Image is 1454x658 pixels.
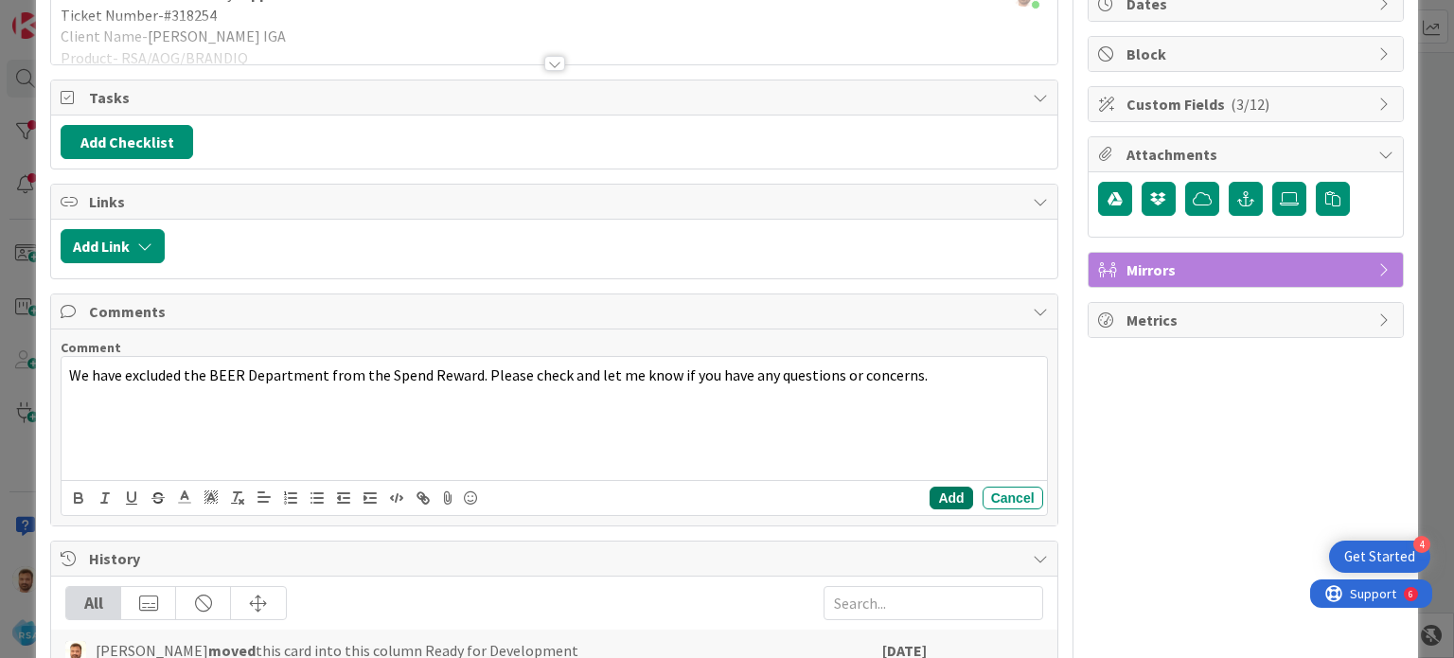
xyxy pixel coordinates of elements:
span: Custom Fields [1126,93,1369,116]
span: Comments [89,300,1022,323]
span: Tasks [89,86,1022,109]
span: History [89,547,1022,570]
div: Open Get Started checklist, remaining modules: 4 [1329,541,1430,573]
div: 4 [1413,536,1430,553]
button: Add [930,487,972,509]
div: Get Started [1344,547,1415,566]
span: ( 3/12 ) [1231,95,1269,114]
span: Metrics [1126,309,1369,331]
button: Add Link [61,229,165,263]
span: Support [40,3,86,26]
div: 6 [98,8,103,23]
button: Cancel [983,487,1043,509]
span: Links [89,190,1022,213]
p: Ticket Number-#318254 [61,5,1047,27]
button: Add Checklist [61,125,193,159]
span: Attachments [1126,143,1369,166]
span: Comment [61,339,121,356]
div: All [66,587,121,619]
span: We have excluded the BEER Department from the Spend Reward. Please check and let me know if you h... [69,365,928,384]
input: Search... [824,586,1043,620]
span: Block [1126,43,1369,65]
span: Mirrors [1126,258,1369,281]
